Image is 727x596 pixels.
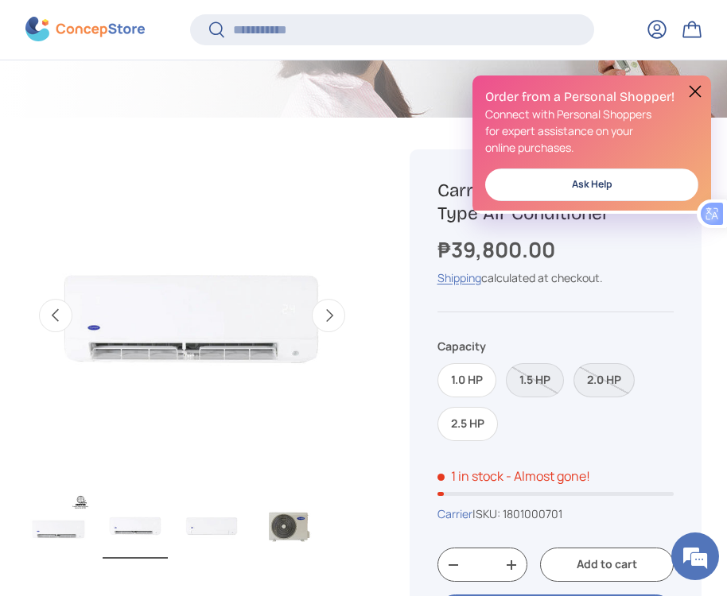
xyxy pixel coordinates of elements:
[485,106,698,156] p: Connect with Personal Shoppers for expert assistance on your online purchases.
[503,506,562,521] span: 1801000701
[506,363,564,397] label: Sold out
[540,548,674,582] button: Add to cart
[506,467,590,485] p: - Almost gone!
[437,338,486,354] legend: Capacity
[485,88,698,106] h2: Order from a Personal Shopper!
[476,506,500,521] span: SKU:
[485,168,698,201] a: Ask Help
[472,506,562,521] span: |
[437,235,559,264] strong: ₱39,800.00
[437,269,675,286] div: calculated at checkout.
[437,467,503,485] span: 1 in stock
[437,270,481,285] a: Shipping
[437,179,675,226] h1: Carrier Aura Inverter Split Type Air Conditioner
[437,506,472,521] a: Carrier
[26,492,91,559] img: Carrier Aura Inverter Split Type Air Conditioner
[573,363,635,397] label: Sold out
[103,492,168,559] img: Carrier Aura Inverter Split Type Air Conditioner
[25,149,359,564] media-gallery: Gallery Viewer
[179,492,244,559] img: Carrier Aura Inverter Split Type Air Conditioner
[255,492,321,559] img: Carrier Aura Inverter Split Type Air Conditioner
[25,17,145,42] img: ConcepStore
